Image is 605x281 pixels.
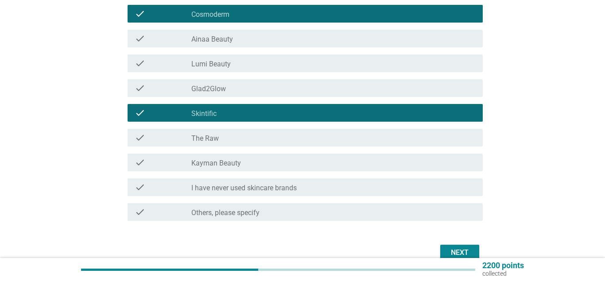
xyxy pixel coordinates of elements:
i: check [135,108,145,118]
label: I have never used skincare brands [191,184,297,192]
i: check [135,83,145,93]
i: check [135,132,145,143]
label: Ainaa Beauty [191,35,233,44]
label: Cosmoderm [191,10,229,19]
i: check [135,58,145,69]
label: Others, please specify [191,208,260,217]
i: check [135,8,145,19]
label: The Raw [191,134,219,143]
label: Lumi Beauty [191,60,231,69]
p: collected [482,269,524,277]
label: Skintific [191,109,217,118]
i: check [135,207,145,217]
div: Next [447,247,472,258]
button: Next [440,245,479,261]
label: Glad2Glow [191,85,226,93]
i: check [135,33,145,44]
label: Kayman Beauty [191,159,241,168]
p: 2200 points [482,262,524,269]
i: check [135,157,145,168]
i: check [135,182,145,192]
